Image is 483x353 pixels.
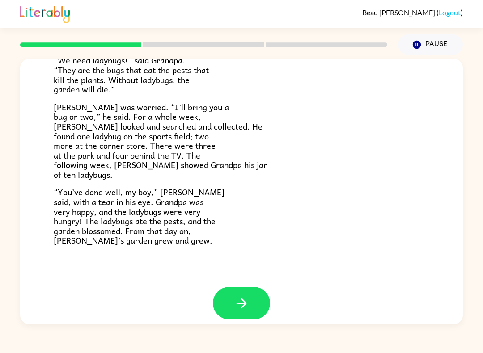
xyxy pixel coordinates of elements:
img: Literably [20,4,70,23]
button: Pause [398,34,463,55]
span: “We need ladybugs!” said Grandpa. “They are the bugs that eat the pests that kill the plants. Wit... [54,54,209,96]
span: Beau [PERSON_NAME] [362,8,436,17]
a: Logout [439,8,461,17]
span: [PERSON_NAME] was worried. “I’ll bring you a bug or two,” he said. For a whole week, [PERSON_NAME... [54,101,267,181]
span: “You’ve done well, my boy,” [PERSON_NAME] said, with a tear in his eye. Grandpa was very happy, a... [54,185,225,247]
div: ( ) [362,8,463,17]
